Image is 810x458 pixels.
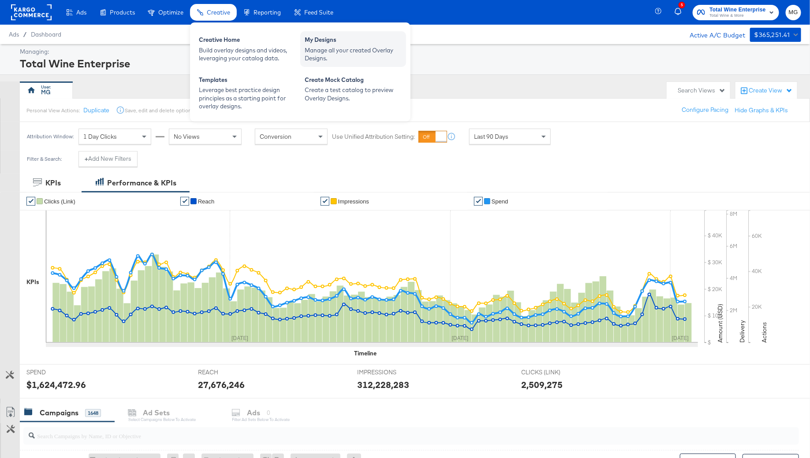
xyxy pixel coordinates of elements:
label: Use Unified Attribution Setting: [332,133,415,141]
div: Personal View Actions: [26,107,80,114]
div: KPIs [26,278,39,286]
span: Impressions [338,198,369,205]
a: ✔ [26,197,35,206]
div: MG [41,88,51,96]
span: MG [789,7,798,18]
a: ✔ [180,197,189,206]
button: Total Wine EnterpriseTotal Wine & More [693,5,779,20]
span: REACH [198,368,265,377]
div: $365,251.41 [754,30,790,41]
button: Duplicate [83,106,109,114]
button: +Add New Filters [78,151,138,167]
div: 312,228,283 [357,378,409,391]
div: 27,676,246 [198,378,245,391]
button: MG [786,5,801,20]
div: $1,624,472.96 [26,378,86,391]
span: Creative [207,9,230,16]
div: Total Wine Enterprise [20,56,799,71]
button: 5 [673,4,688,21]
span: No Views [174,133,200,140]
span: Last 90 Days [474,133,508,140]
span: Conversion [260,133,291,140]
text: Amount (USD) [716,304,724,343]
div: Performance & KPIs [107,178,176,188]
button: $365,251.41 [750,28,801,42]
div: Search Views [678,86,726,95]
a: Dashboard [31,31,61,38]
span: Total Wine Enterprise [709,5,766,15]
text: Delivery [738,320,746,343]
span: Ads [9,31,19,38]
div: Attribution Window: [26,133,74,140]
div: Campaigns [40,408,78,418]
div: 5 [679,2,685,8]
a: ✔ [474,197,483,206]
input: Search Campaigns by Name, ID or Objective [35,424,728,441]
span: SPEND [26,368,93,377]
span: CLICKS (LINK) [522,368,588,377]
text: Actions [760,322,768,343]
div: Managing: [20,48,799,56]
span: Reach [198,198,215,205]
div: KPIs [45,178,61,188]
div: 1648 [85,409,101,417]
span: Feed Suite [304,9,333,16]
div: 2,509,275 [522,378,563,391]
a: ✔ [321,197,329,206]
span: Ads [76,9,86,16]
button: Configure Pacing [676,102,735,118]
div: Create View [749,86,793,95]
div: Timeline [354,349,377,358]
span: Clicks (Link) [44,198,75,205]
span: IMPRESSIONS [357,368,423,377]
span: Products [110,9,135,16]
span: Total Wine & More [709,12,766,19]
span: Spend [492,198,508,205]
span: / [19,31,31,38]
span: Optimize [158,9,183,16]
div: Active A/C Budget [681,28,746,41]
span: 1 Day Clicks [83,133,117,140]
span: Reporting [254,9,281,16]
strong: + [85,155,88,163]
div: Save, edit and delete options are unavailable for personal view. [125,107,273,114]
div: Filter & Search: [26,156,62,162]
button: Hide Graphs & KPIs [735,106,788,114]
